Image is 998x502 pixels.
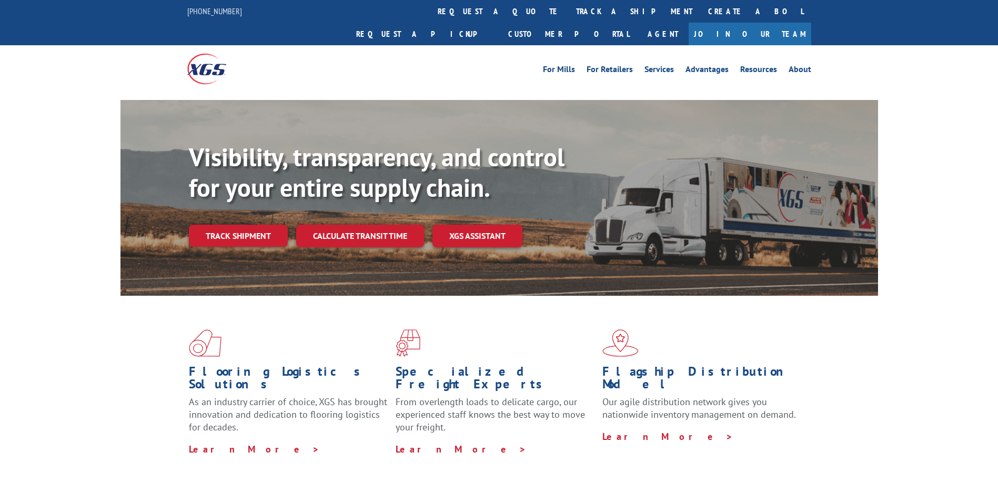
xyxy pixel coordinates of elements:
a: Customer Portal [500,23,637,45]
a: Join Our Team [689,23,811,45]
a: Calculate transit time [296,225,424,247]
span: Our agile distribution network gives you nationwide inventory management on demand. [602,396,796,420]
h1: Flagship Distribution Model [602,365,801,396]
p: From overlength loads to delicate cargo, our experienced staff knows the best way to move your fr... [396,396,594,443]
a: Advantages [686,65,729,77]
span: As an industry carrier of choice, XGS has brought innovation and dedication to flooring logistics... [189,396,387,433]
a: For Mills [543,65,575,77]
a: Learn More > [602,430,733,443]
a: Resources [740,65,777,77]
a: About [789,65,811,77]
img: xgs-icon-flagship-distribution-model-red [602,329,639,357]
img: xgs-icon-total-supply-chain-intelligence-red [189,329,221,357]
a: Agent [637,23,689,45]
a: For Retailers [587,65,633,77]
b: Visibility, transparency, and control for your entire supply chain. [189,140,564,204]
a: Learn More > [189,443,320,455]
a: Services [644,65,674,77]
a: XGS ASSISTANT [432,225,522,247]
h1: Flooring Logistics Solutions [189,365,388,396]
a: Track shipment [189,225,288,247]
a: Request a pickup [348,23,500,45]
img: xgs-icon-focused-on-flooring-red [396,329,420,357]
h1: Specialized Freight Experts [396,365,594,396]
a: Learn More > [396,443,527,455]
a: [PHONE_NUMBER] [187,6,242,16]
